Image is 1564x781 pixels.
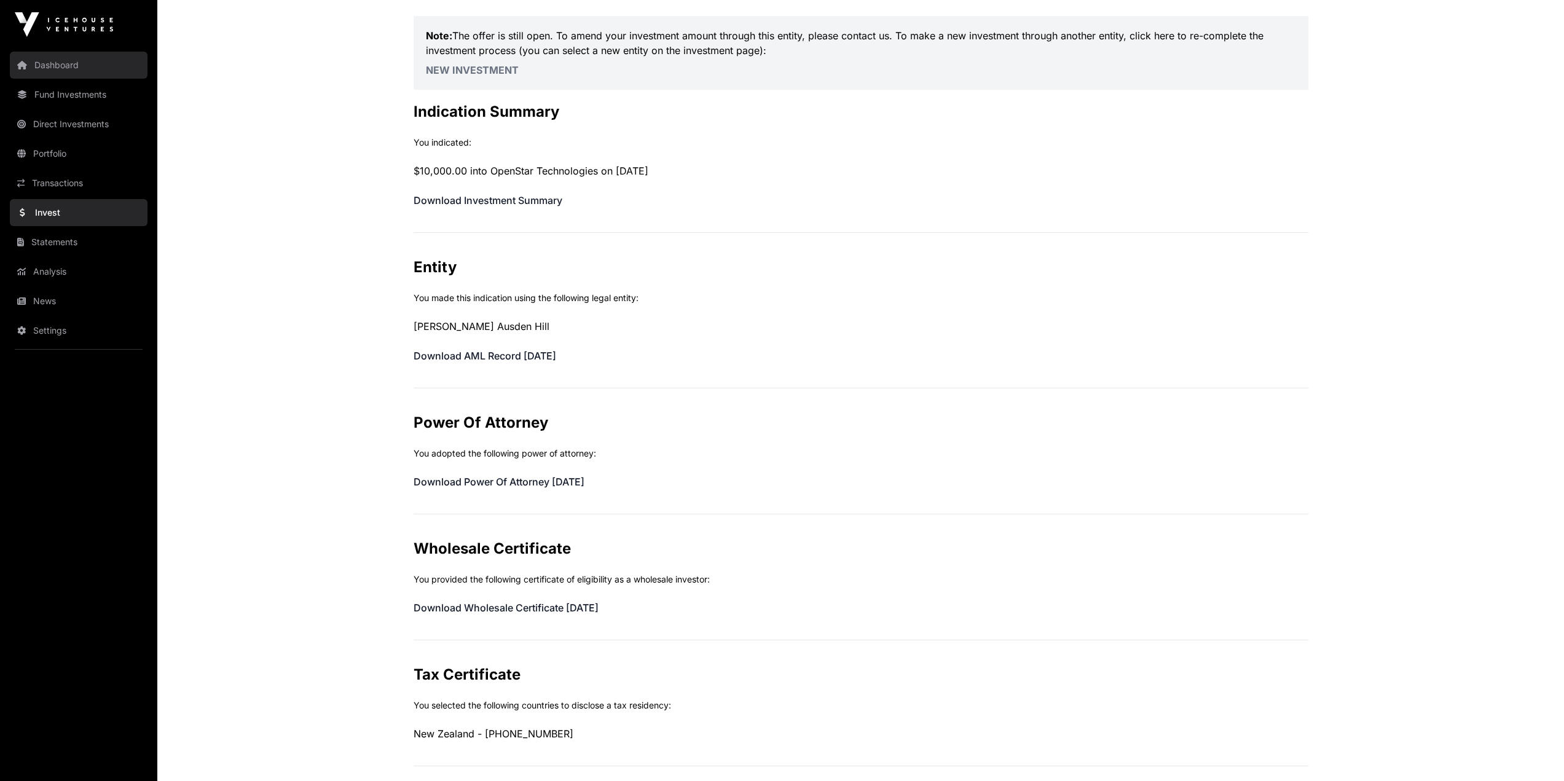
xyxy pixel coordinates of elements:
h2: Entity [414,257,1308,277]
h2: Indication Summary [414,102,1308,122]
img: Icehouse Ventures Logo [15,12,113,37]
a: Download Power Of Attorney [DATE] [414,476,584,488]
a: Fund Investments [10,81,147,108]
p: New Zealand - [PHONE_NUMBER] [414,726,1308,741]
p: You provided the following certificate of eligibility as a wholesale investor: [414,573,1308,586]
a: Invest [10,199,147,226]
p: You selected the following countries to disclose a tax residency: [414,699,1308,712]
p: You indicated: [414,136,1308,149]
a: Download AML Record [DATE] [414,350,556,362]
a: Download Investment Summary [414,194,562,206]
p: $10,000.00 into OpenStar Technologies on [DATE] [414,163,1308,178]
h2: Wholesale Certificate [414,539,1308,559]
h2: Tax Certificate [414,665,1308,685]
a: Download Wholesale Certificate [DATE] [414,602,599,614]
p: You adopted the following power of attorney: [414,447,1308,460]
a: News [10,288,147,315]
strong: Note: [426,29,452,42]
a: Portfolio [10,140,147,167]
a: Statements [10,229,147,256]
p: [PERSON_NAME] Ausden Hill [414,319,1308,334]
a: Direct Investments [10,111,147,138]
a: Analysis [10,258,147,285]
a: Settings [10,317,147,344]
p: You made this indication using the following legal entity: [414,292,1308,304]
a: Transactions [10,170,147,197]
iframe: Chat Widget [1503,722,1564,781]
h2: Power Of Attorney [414,413,1308,433]
a: Dashboard [10,52,147,79]
a: New Investment [426,64,519,76]
p: The offer is still open. To amend your investment amount through this entity, please contact us. ... [426,28,1296,58]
